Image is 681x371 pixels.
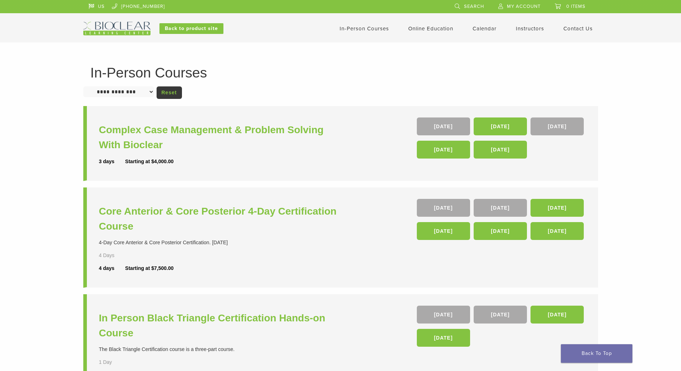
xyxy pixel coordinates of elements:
[464,4,484,9] span: Search
[417,199,586,244] div: , , , , ,
[99,359,135,366] div: 1 Day
[417,141,470,159] a: [DATE]
[474,117,527,135] a: [DATE]
[90,66,591,80] h1: In-Person Courses
[474,141,527,159] a: [DATE]
[474,306,527,324] a: [DATE]
[83,22,150,35] img: Bioclear
[417,117,586,162] div: , , , ,
[417,199,470,217] a: [DATE]
[563,25,593,32] a: Contact Us
[340,25,389,32] a: In-Person Courses
[417,117,470,135] a: [DATE]
[99,122,342,152] a: Complex Case Management & Problem Solving With Bioclear
[474,199,527,217] a: [DATE]
[417,329,470,347] a: [DATE]
[417,306,586,350] div: , , ,
[474,222,527,240] a: [DATE]
[516,25,544,32] a: Instructors
[417,222,470,240] a: [DATE]
[473,25,497,32] a: Calendar
[531,117,584,135] a: [DATE]
[99,265,125,272] div: 4 days
[531,306,584,324] a: [DATE]
[125,158,173,165] div: Starting at $4,000.00
[561,344,632,363] a: Back To Top
[159,23,223,34] a: Back to product site
[507,4,541,9] span: My Account
[99,239,342,246] div: 4-Day Core Anterior & Core Posterior Certification. [DATE]
[566,4,586,9] span: 0 items
[99,158,125,165] div: 3 days
[125,265,173,272] div: Starting at $7,500.00
[99,311,342,341] a: In Person Black Triangle Certification Hands-on Course
[417,306,470,324] a: [DATE]
[157,86,182,99] a: Reset
[99,252,135,259] div: 4 Days
[99,346,342,353] div: The Black Triangle Certification course is a three-part course.
[531,222,584,240] a: [DATE]
[99,204,342,234] a: Core Anterior & Core Posterior 4-Day Certification Course
[531,199,584,217] a: [DATE]
[408,25,453,32] a: Online Education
